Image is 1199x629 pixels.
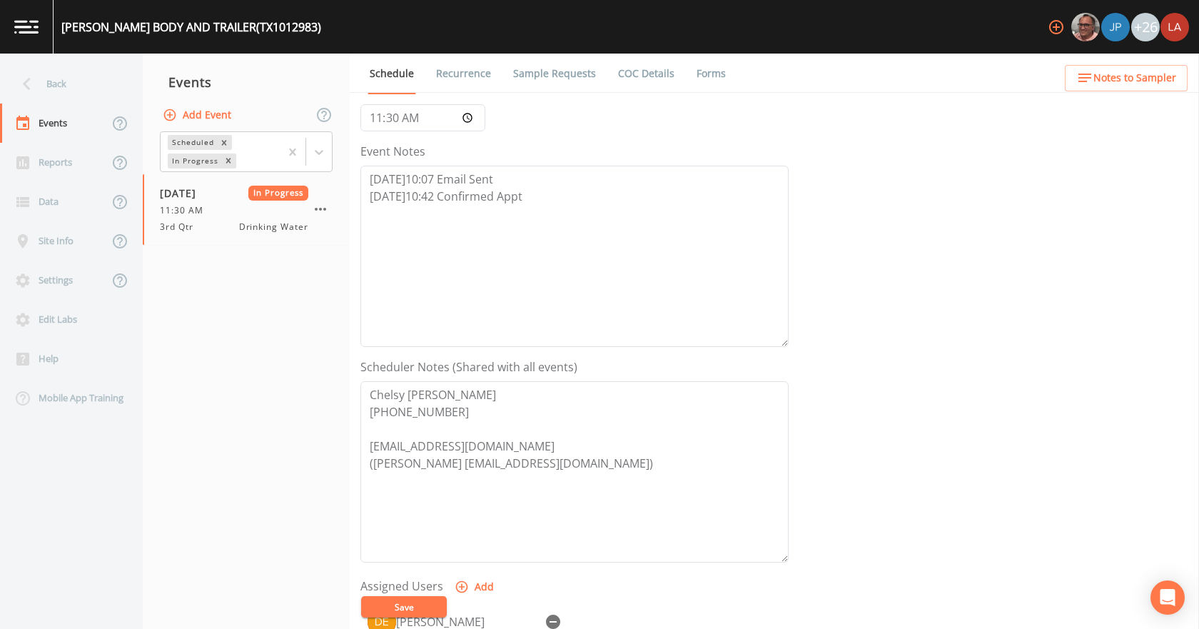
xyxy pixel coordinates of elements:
[61,19,321,36] div: [PERSON_NAME] BODY AND TRAILER (TX1012983)
[360,166,789,347] textarea: [DATE]10:07 Email Sent [DATE]10:42 Confirmed Appt
[160,186,206,201] span: [DATE]
[1093,69,1176,87] span: Notes to Sampler
[168,154,221,168] div: In Progress
[360,143,425,160] label: Event Notes
[248,186,309,201] span: In Progress
[14,20,39,34] img: logo
[616,54,677,94] a: COC Details
[1071,13,1100,41] img: e2d790fa78825a4bb76dcb6ab311d44c
[160,102,237,129] button: Add Event
[1101,13,1130,41] div: Joshua gere Paul
[1160,13,1189,41] img: cf6e799eed601856facf0d2563d1856d
[511,54,598,94] a: Sample Requests
[239,221,308,233] span: Drinking Water
[160,204,212,217] span: 11:30 AM
[360,381,789,563] textarea: Chelsy [PERSON_NAME] [PHONE_NUMBER] [EMAIL_ADDRESS][DOMAIN_NAME] ([PERSON_NAME] [EMAIL_ADDRESS][D...
[1131,13,1160,41] div: +26
[216,135,232,150] div: Remove Scheduled
[434,54,493,94] a: Recurrence
[1101,13,1130,41] img: 41241ef155101aa6d92a04480b0d0000
[1150,580,1185,615] div: Open Intercom Messenger
[360,358,577,376] label: Scheduler Notes (Shared with all events)
[1071,13,1101,41] div: Mike Franklin
[452,574,500,600] button: Add
[168,135,216,150] div: Scheduled
[1065,65,1188,91] button: Notes to Sampler
[160,221,202,233] span: 3rd Qtr
[360,578,443,595] label: Assigned Users
[221,154,236,168] div: Remove In Progress
[694,54,728,94] a: Forms
[361,596,447,618] button: Save
[143,174,350,246] a: [DATE]In Progress11:30 AM3rd QtrDrinking Water
[368,54,416,94] a: Schedule
[143,64,350,100] div: Events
